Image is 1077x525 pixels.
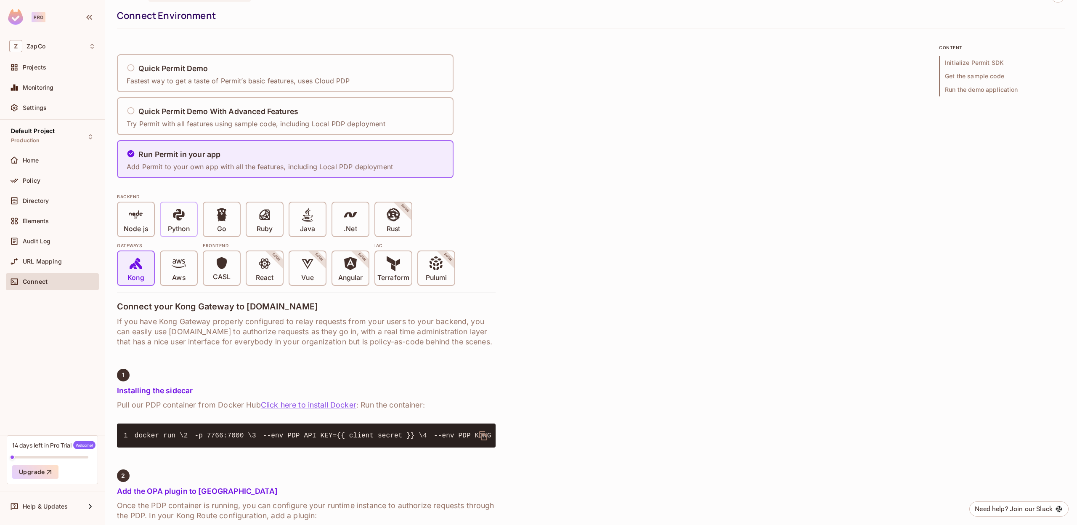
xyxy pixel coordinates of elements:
span: URL Mapping [23,258,62,265]
p: .Net [344,225,357,233]
span: 1 [124,431,135,441]
span: Directory [23,197,49,204]
img: SReyMgAAAABJRU5ErkJggg== [8,9,23,25]
div: 14 days left in Pro Trial [12,441,95,449]
code: -p 7766:7000 \ --env PDP_API_KEY={{ client_secret }} \ --env PDP_KONG_INTEGRATION=true \ {{ docke... [124,432,695,440]
p: Terraform [377,274,409,282]
span: 1 [122,372,125,378]
div: Gateways [117,242,198,249]
h5: Quick Permit Demo [138,64,208,73]
h5: Installing the sidecar [117,386,496,395]
p: Kong [127,274,144,282]
span: 2 [121,472,125,479]
h5: Run Permit in your app [138,150,220,159]
h5: Add the OPA plugin to [GEOGRAPHIC_DATA] [117,487,496,496]
span: 4 [423,431,434,441]
div: Frontend [203,242,369,249]
button: Upgrade [12,465,58,479]
span: SOON [260,241,293,274]
p: Angular [338,274,363,282]
span: Z [9,40,22,52]
span: Default Project [11,128,55,134]
div: Connect Environment [117,9,1061,22]
span: SOON [389,192,422,225]
span: Run the demo application [939,83,1065,96]
span: SOON [432,241,464,274]
div: BACKEND [117,193,496,200]
button: delete [473,426,493,446]
p: Add Permit to your own app with all the features, including Local PDP deployment [127,162,393,171]
span: Connect [23,278,48,285]
span: Elements [23,218,49,224]
span: Projects [23,64,46,71]
p: Java [300,225,315,233]
div: Need help? Join our Slack [975,504,1053,514]
span: SOON [303,241,336,274]
p: Python [168,225,190,233]
h6: Pull our PDP container from Docker Hub : Run the container: [117,400,496,410]
div: Pro [32,12,45,22]
h6: Once the PDP container is running, you can configure your runtime instance to authorize requests ... [117,501,496,521]
p: CASL [213,273,231,281]
span: Help & Updates [23,503,68,510]
p: Go [217,225,226,233]
p: Ruby [257,225,273,233]
span: Welcome! [73,441,95,449]
span: Get the sample code [939,69,1065,83]
p: Node js [124,225,148,233]
p: Vue [301,274,313,282]
span: Production [11,137,40,144]
p: Pulumi [426,274,447,282]
p: Rust [387,225,400,233]
a: Click here to install Docker [261,400,356,409]
p: Try Permit with all features using sample code, including Local PDP deployment [127,119,385,128]
span: Policy [23,177,40,184]
span: Settings [23,104,47,111]
h6: If you have Kong Gateway properly configured to relay requests from your users to your backend, y... [117,317,496,347]
span: SOON [346,241,379,274]
span: 3 [252,431,263,441]
p: React [256,274,273,282]
p: Aws [172,274,185,282]
p: Fastest way to get a taste of Permit’s basic features, uses Cloud PDP [127,76,350,85]
span: Audit Log [23,238,50,245]
h5: Quick Permit Demo With Advanced Features [138,107,298,116]
span: 2 [184,431,195,441]
span: Monitoring [23,84,54,91]
p: content [939,44,1065,51]
h4: Connect your Kong Gateway to [DOMAIN_NAME] [117,301,496,312]
span: Home [23,157,39,164]
span: docker run \ [135,432,184,440]
span: Initialize Permit SDK [939,56,1065,69]
span: Workspace: ZapCo [27,43,45,50]
div: IAC [374,242,455,249]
